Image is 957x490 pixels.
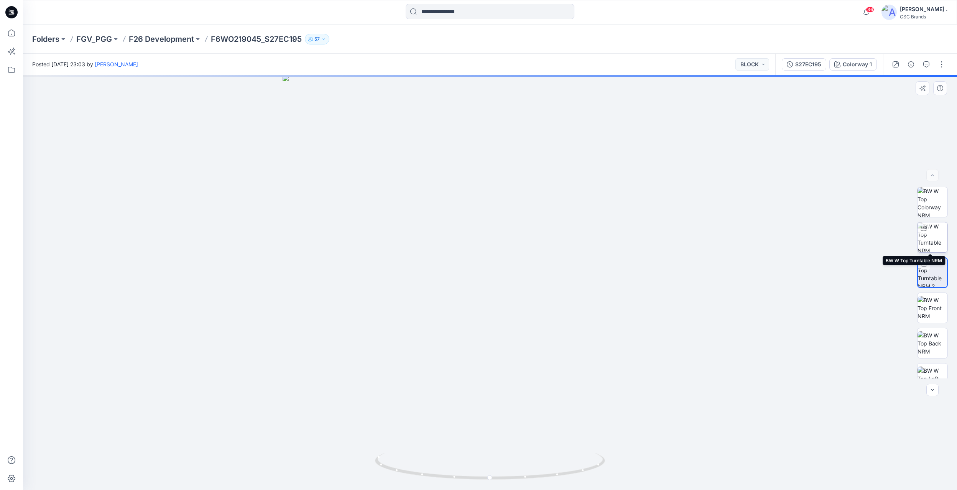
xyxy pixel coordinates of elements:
[305,34,329,44] button: 57
[918,187,947,217] img: BW W Top Colorway NRM
[881,5,897,20] img: avatar
[129,34,194,44] a: F26 Development
[795,60,821,69] div: S27EC195
[32,60,138,68] span: Posted [DATE] 23:03 by
[900,5,947,14] div: [PERSON_NAME] .
[866,7,874,13] span: 36
[211,34,302,44] p: F6WO219045_S27EC195
[905,58,917,71] button: Details
[76,34,112,44] a: FGV_PGG
[782,58,826,71] button: S27EC195
[900,14,947,20] div: CSC Brands
[95,61,138,67] a: [PERSON_NAME]
[918,258,947,287] img: BW W Top Turntable NRM 2
[829,58,877,71] button: Colorway 1
[314,35,320,43] p: 57
[32,34,59,44] a: Folders
[918,331,947,355] img: BW W Top Back NRM
[918,367,947,391] img: BW W Top Left NRM
[918,222,947,252] img: BW W Top Turntable NRM
[918,296,947,320] img: BW W Top Front NRM
[843,60,872,69] div: Colorway 1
